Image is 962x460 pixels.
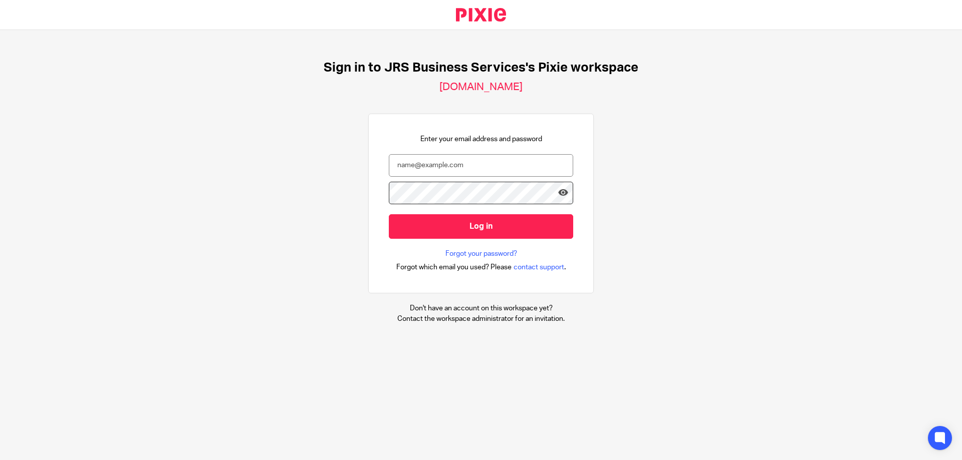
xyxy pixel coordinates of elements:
p: Contact the workspace administrator for an invitation. [397,314,565,324]
input: name@example.com [389,154,573,177]
input: Log in [389,214,573,239]
h2: [DOMAIN_NAME] [439,81,523,94]
p: Don't have an account on this workspace yet? [397,303,565,313]
span: Forgot which email you used? Please [396,262,512,272]
p: Enter your email address and password [420,134,542,144]
a: Forgot your password? [445,249,517,259]
h1: Sign in to JRS Business Services's Pixie workspace [324,60,638,76]
div: . [396,261,566,273]
span: contact support [514,262,564,272]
